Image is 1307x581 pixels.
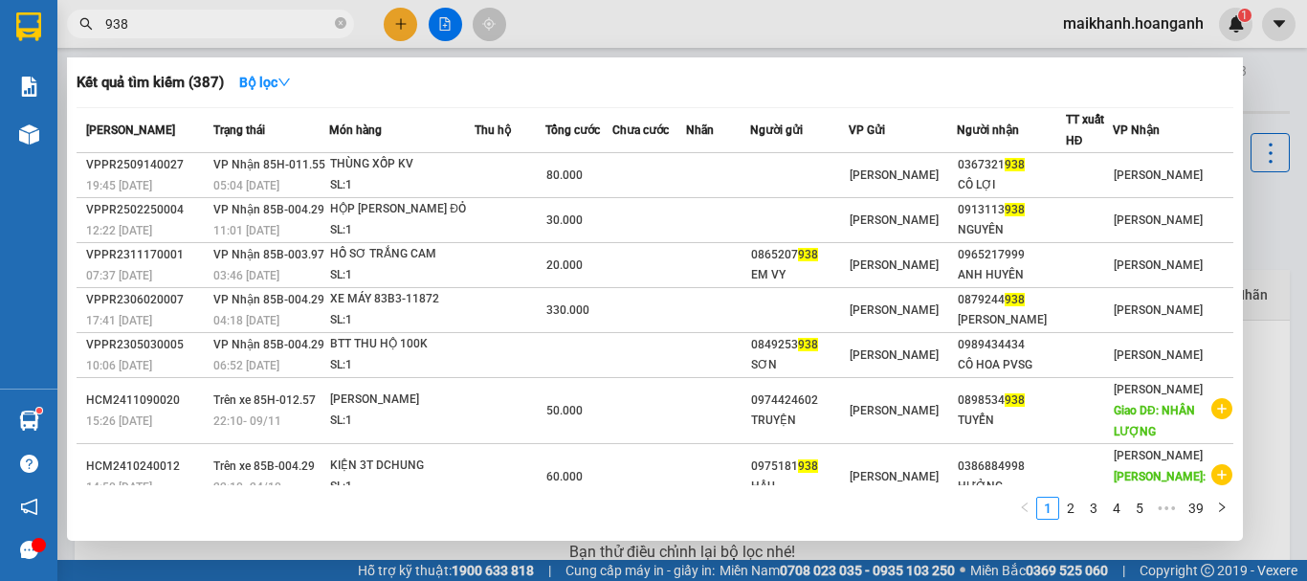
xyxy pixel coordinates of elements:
span: Món hàng [329,123,382,137]
div: VPPR2306020007 [86,290,208,310]
div: THÙNG XỐP KV [330,154,474,175]
li: 3 [1082,497,1105,520]
div: KIỆN 3T DCHUNG [330,456,474,477]
span: Trên xe 85B-004.29 [213,459,315,473]
span: VP Nhận 85B-004.29 [213,338,324,351]
div: 0974424602 [751,391,848,411]
div: XE MÁY 83B3-11872 [330,289,474,310]
div: SL: 1 [330,265,474,286]
div: 0965217999 [958,245,1064,265]
span: [PERSON_NAME] [1114,213,1203,227]
div: VPPR2509140027 [86,155,208,175]
span: 17:41 [DATE] [86,314,152,327]
div: 0913113 [958,200,1064,220]
span: Trạng thái [213,123,265,137]
span: 80.000 [546,168,583,182]
span: Giao DĐ: NHÂN LƯỢNG [1114,404,1195,438]
button: Bộ lọcdown [224,67,306,98]
button: left [1013,497,1036,520]
span: search [79,17,93,31]
li: Next Page [1210,497,1233,520]
span: ••• [1151,497,1182,520]
span: 50.000 [546,404,583,417]
span: Nhãn [686,123,714,137]
span: VP Nhận [1113,123,1160,137]
div: SL: 1 [330,310,474,331]
span: 14:50 [DATE] [86,480,152,494]
span: [PERSON_NAME] [1114,258,1203,272]
div: 0975181 [751,457,848,477]
div: TUYỂN [958,411,1064,431]
span: TT xuất HĐ [1066,113,1104,147]
span: 11:01 [DATE] [213,224,279,237]
div: HỘP [PERSON_NAME] ĐỎ [330,199,474,220]
span: 938 [798,459,818,473]
span: 20.000 [546,258,583,272]
a: 4 [1106,498,1127,519]
div: HCM2410240012 [86,457,208,477]
span: 06:52 [DATE] [213,359,279,372]
span: [PERSON_NAME] [850,470,939,483]
strong: Bộ lọc [239,75,291,90]
span: message [20,541,38,559]
li: 5 [1128,497,1151,520]
div: 0849253 [751,335,848,355]
div: SƠN [751,355,848,375]
span: Chưa cước [612,123,669,137]
span: plus-circle [1211,398,1232,419]
img: solution-icon [19,77,39,97]
span: [PERSON_NAME] [850,258,939,272]
div: ANH HUYÊN [958,265,1064,285]
div: [PERSON_NAME] [330,390,474,411]
span: close-circle [335,15,346,34]
img: warehouse-icon [19,411,39,431]
span: [PERSON_NAME] [1114,383,1203,396]
a: 3 [1083,498,1104,519]
span: 05:04 [DATE] [213,179,279,192]
span: Thu hộ [475,123,511,137]
span: 938 [798,338,818,351]
div: SL: 1 [330,411,474,432]
span: down [277,76,291,89]
li: 39 [1182,497,1210,520]
a: 39 [1183,498,1209,519]
span: [PERSON_NAME] [1114,168,1203,182]
span: question-circle [20,455,38,473]
div: SL: 1 [330,355,474,376]
div: VPPR2502250004 [86,200,208,220]
li: 2 [1059,497,1082,520]
span: [PERSON_NAME] [850,213,939,227]
div: SL: 1 [330,477,474,498]
span: 15:26 [DATE] [86,414,152,428]
span: 938 [1005,293,1025,306]
span: Tổng cước [545,123,600,137]
sup: 1 [36,408,42,413]
div: BTT THU HỘ 100K [330,334,474,355]
span: [PERSON_NAME] [1114,449,1203,462]
span: Người nhận [957,123,1019,137]
span: left [1019,502,1030,513]
li: 1 [1036,497,1059,520]
a: 5 [1129,498,1150,519]
div: EM VY [751,265,848,285]
div: TRUYỆN [751,411,848,431]
span: [PERSON_NAME] [850,168,939,182]
span: 19:45 [DATE] [86,179,152,192]
span: [PERSON_NAME] [850,303,939,317]
span: [PERSON_NAME]: ĐL ĐƯỢC SINH [1114,470,1206,504]
span: VP Nhận 85B-004.29 [213,203,324,216]
div: CÔ LỢI [958,175,1064,195]
span: right [1216,502,1228,513]
input: Tìm tên, số ĐT hoặc mã đơn [105,13,331,34]
div: HỒ SƠ TRẮNG CAM [330,244,474,265]
span: 938 [798,248,818,261]
span: 938 [1005,203,1025,216]
div: [PERSON_NAME] [958,310,1064,330]
img: warehouse-icon [19,124,39,145]
div: VPPR2305030005 [86,335,208,355]
span: VP Nhận 85H-011.55 [213,158,325,171]
div: 0879244 [958,290,1064,310]
span: 22:10 - 24/10 [213,480,281,494]
span: 10:06 [DATE] [86,359,152,372]
span: 938 [1005,158,1025,171]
